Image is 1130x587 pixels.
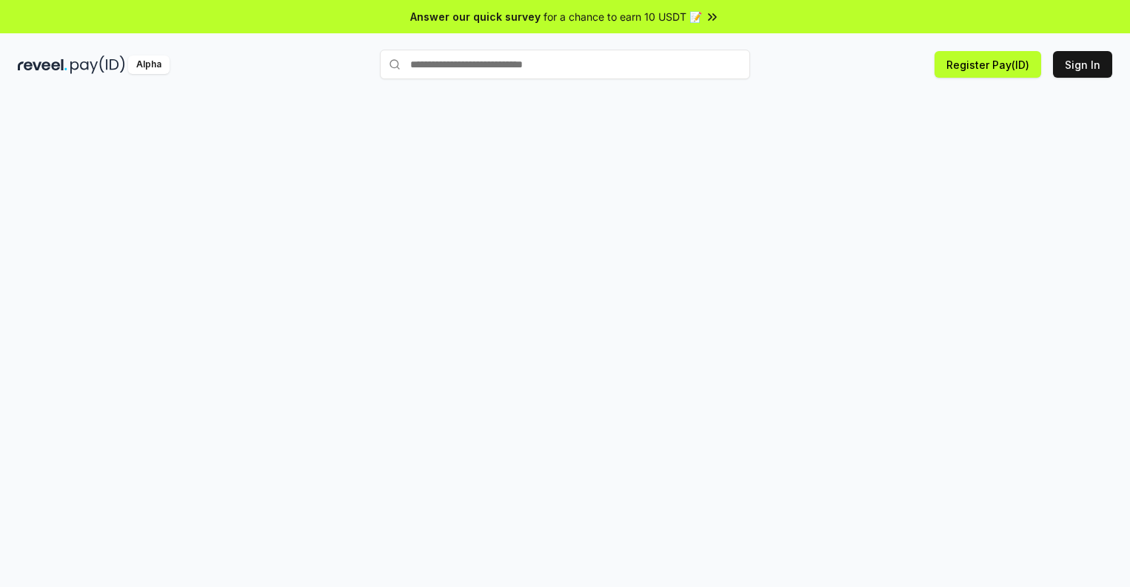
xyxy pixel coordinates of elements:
[70,56,125,74] img: pay_id
[544,9,702,24] span: for a chance to earn 10 USDT 📝
[1053,51,1112,78] button: Sign In
[410,9,541,24] span: Answer our quick survey
[18,56,67,74] img: reveel_dark
[935,51,1041,78] button: Register Pay(ID)
[128,56,170,74] div: Alpha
